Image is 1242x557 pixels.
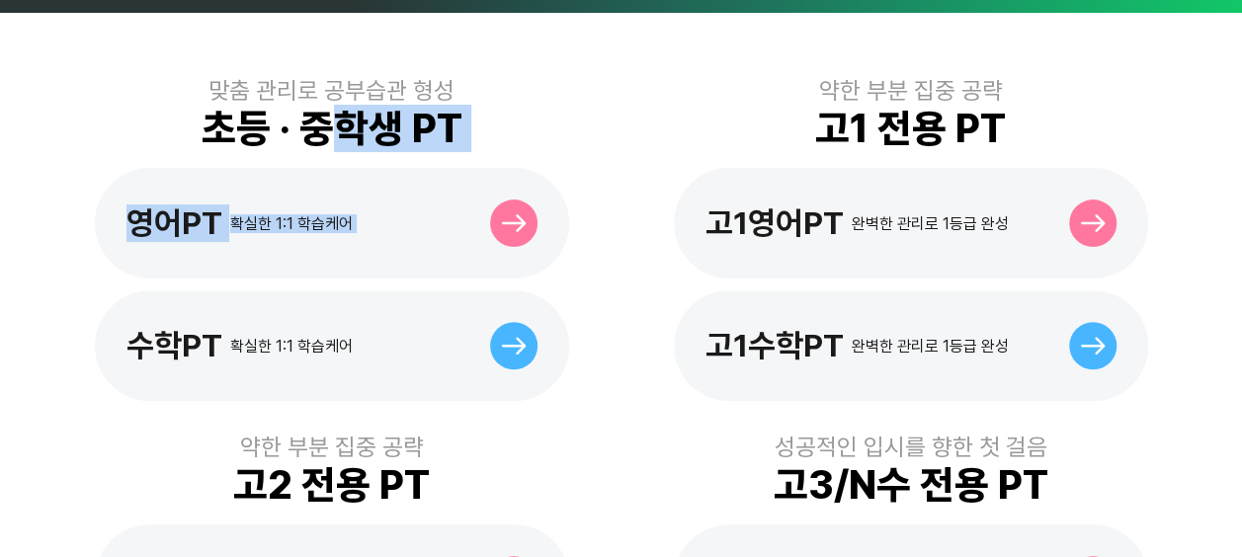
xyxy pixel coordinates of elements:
[705,327,844,364] div: 고1수학PT
[852,337,1009,356] div: 완벽한 관리로 1등급 완성
[230,214,353,233] div: 확실한 1:1 학습케어
[233,461,430,509] div: 고2 전용 PT
[208,76,455,105] div: 맞춤 관리로 공부습관 형성
[775,433,1047,461] div: 성공적인 입시를 향한 첫 걸음
[202,105,462,152] div: 초등 · 중학생 PT
[774,461,1048,509] div: 고3/N수 전용 PT
[240,433,424,461] div: 약한 부분 집중 공략
[126,204,222,242] div: 영어PT
[852,214,1009,233] div: 완벽한 관리로 1등급 완성
[126,327,222,364] div: 수학PT
[230,337,353,356] div: 확실한 1:1 학습케어
[705,204,844,242] div: 고1영어PT
[815,105,1006,152] div: 고1 전용 PT
[819,76,1003,105] div: 약한 부분 집중 공략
